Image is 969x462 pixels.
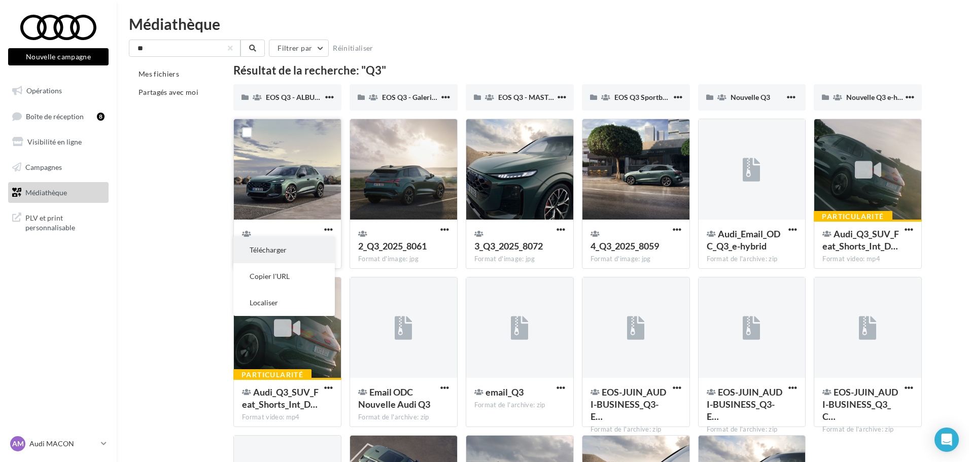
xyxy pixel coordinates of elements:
div: Format de l'archive: zip [707,425,798,434]
span: EOS Q3 - Galerie 2 [382,93,441,101]
span: EOS Q3 Sportback & SB e-Hybrid [614,93,720,101]
span: EOS-JUIN_AUDI-BUSINESS_Q3_CAR-1080x1080 [822,386,898,422]
span: 2_Q3_2025_8061 [358,240,427,252]
span: PLV et print personnalisable [25,211,105,233]
div: Médiathèque [129,16,957,31]
p: Audi MACON [29,439,97,449]
span: Partagés avec moi [139,88,198,96]
span: Visibilité en ligne [27,137,82,146]
span: EOS Q3 - ALBUM PHOTO [266,93,347,101]
button: Réinitialiser [329,42,377,54]
button: Nouvelle campagne [8,48,109,65]
span: 3_Q3_2025_8072 [474,240,543,252]
div: Particularité [814,211,892,222]
span: Audi_Q3_SUV_Feat_Shorts_Int_Design_15s_4x5_EN_clean.mov_1 [822,228,899,252]
a: AM Audi MACON [8,434,109,453]
a: PLV et print personnalisable [6,207,111,237]
span: Nouvelle Q3 [731,93,770,101]
span: EOS-JUIN_AUDI-BUSINESS_Q3-E-HYBRID_CAR-1080x1080 [591,386,666,422]
button: Copier l'URL [233,263,335,290]
div: Format video: mp4 [822,255,913,264]
div: Format d'image: jpg [474,255,565,264]
span: Nouvelle Q3 e-hybrid [846,93,914,101]
span: Boîte de réception [26,112,84,120]
div: Open Intercom Messenger [935,428,959,452]
button: Filtrer par [269,40,329,57]
a: Visibilité en ligne [6,131,111,153]
a: Campagnes [6,157,111,178]
span: AM [12,439,24,449]
span: Audi_Q3_SUV_Feat_Shorts_Int_Design_15s_9x16_EN_clean.mov_1 [242,386,319,410]
a: Boîte de réception8 [6,105,111,127]
span: EOS Q3 - MASTER INTERIEUR [498,93,595,101]
div: Format d'image: jpg [591,255,681,264]
div: Format de l'archive: zip [474,401,565,410]
div: Résultat de la recherche: "Q3" [233,65,922,76]
span: Médiathèque [25,188,67,196]
a: Médiathèque [6,182,111,203]
span: Audi_Email_ODC_Q3_e-hybrid [707,228,780,252]
span: Opérations [26,86,62,95]
div: Format de l'archive: zip [707,255,798,264]
div: 8 [97,113,105,121]
div: Particularité [233,369,312,380]
span: Campagnes [25,163,62,171]
span: Mes fichiers [139,69,179,78]
button: Télécharger [233,237,335,263]
div: Format de l'archive: zip [591,425,681,434]
span: Email ODC Nouvelle Audi Q3 [358,386,430,410]
a: Opérations [6,80,111,101]
div: Format de l'archive: zip [358,413,449,422]
span: EOS-JUIN_AUDI-BUSINESS_Q3-E-HYBRID_PL-1080x1080 [707,386,782,422]
div: Format d'image: jpg [358,255,449,264]
div: Format de l'archive: zip [822,425,913,434]
span: email_Q3 [486,386,524,398]
button: Localiser [233,290,335,316]
span: 4_Q3_2025_8059 [591,240,659,252]
div: Format video: mp4 [242,413,333,422]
